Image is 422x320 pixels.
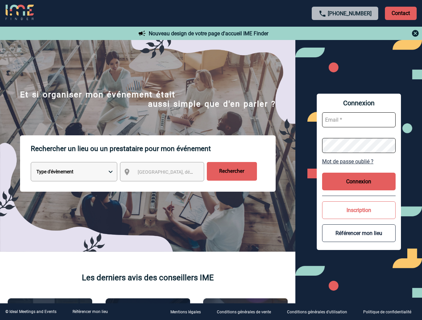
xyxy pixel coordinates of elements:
[165,309,212,315] a: Mentions légales
[287,310,347,315] p: Conditions générales d'utilisation
[212,309,282,315] a: Conditions générales de vente
[73,309,108,314] a: Référencer mon lieu
[322,201,396,219] button: Inscription
[5,309,56,314] div: © Ideal Meetings and Events
[318,10,326,18] img: call-24-px.png
[322,99,396,107] span: Connexion
[322,224,396,242] button: Référencer mon lieu
[217,310,271,315] p: Conditions générales de vente
[322,173,396,190] button: Connexion
[170,310,201,315] p: Mentions légales
[363,310,411,315] p: Politique de confidentialité
[207,162,257,181] input: Rechercher
[328,10,372,17] a: [PHONE_NUMBER]
[31,135,276,162] p: Rechercher un lieu ou un prestataire pour mon événement
[322,112,396,127] input: Email *
[322,158,396,165] a: Mot de passe oublié ?
[358,309,422,315] a: Politique de confidentialité
[138,169,231,175] span: [GEOGRAPHIC_DATA], département, région...
[385,7,417,20] p: Contact
[282,309,358,315] a: Conditions générales d'utilisation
